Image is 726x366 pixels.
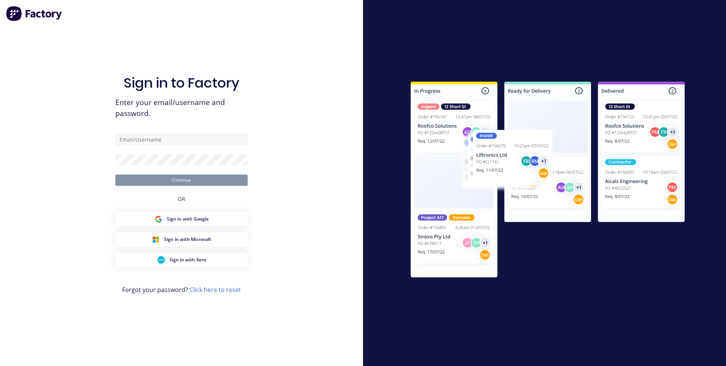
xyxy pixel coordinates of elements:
img: Factory [6,6,63,21]
span: Forgot your password? [122,285,241,294]
button: Microsoft Sign inSign in with Microsoft [115,232,248,247]
span: Enter your email/username and password. [115,97,248,119]
button: Continue [115,175,248,186]
img: Microsoft Sign in [152,236,160,243]
input: Email/Username [115,134,248,145]
h1: Sign in to Factory [124,75,239,91]
img: Sign in [394,66,701,295]
button: Xero Sign inSign in with Xero [115,253,248,267]
div: OR [178,186,185,212]
a: Click here to reset [189,286,241,294]
button: Google Sign inSign in with Google [115,212,248,226]
span: Sign in with Xero [169,256,206,263]
img: Xero Sign in [157,256,165,264]
img: Google Sign in [155,215,162,223]
span: Sign in with Google [167,216,209,222]
span: Sign in with Microsoft [164,236,211,243]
